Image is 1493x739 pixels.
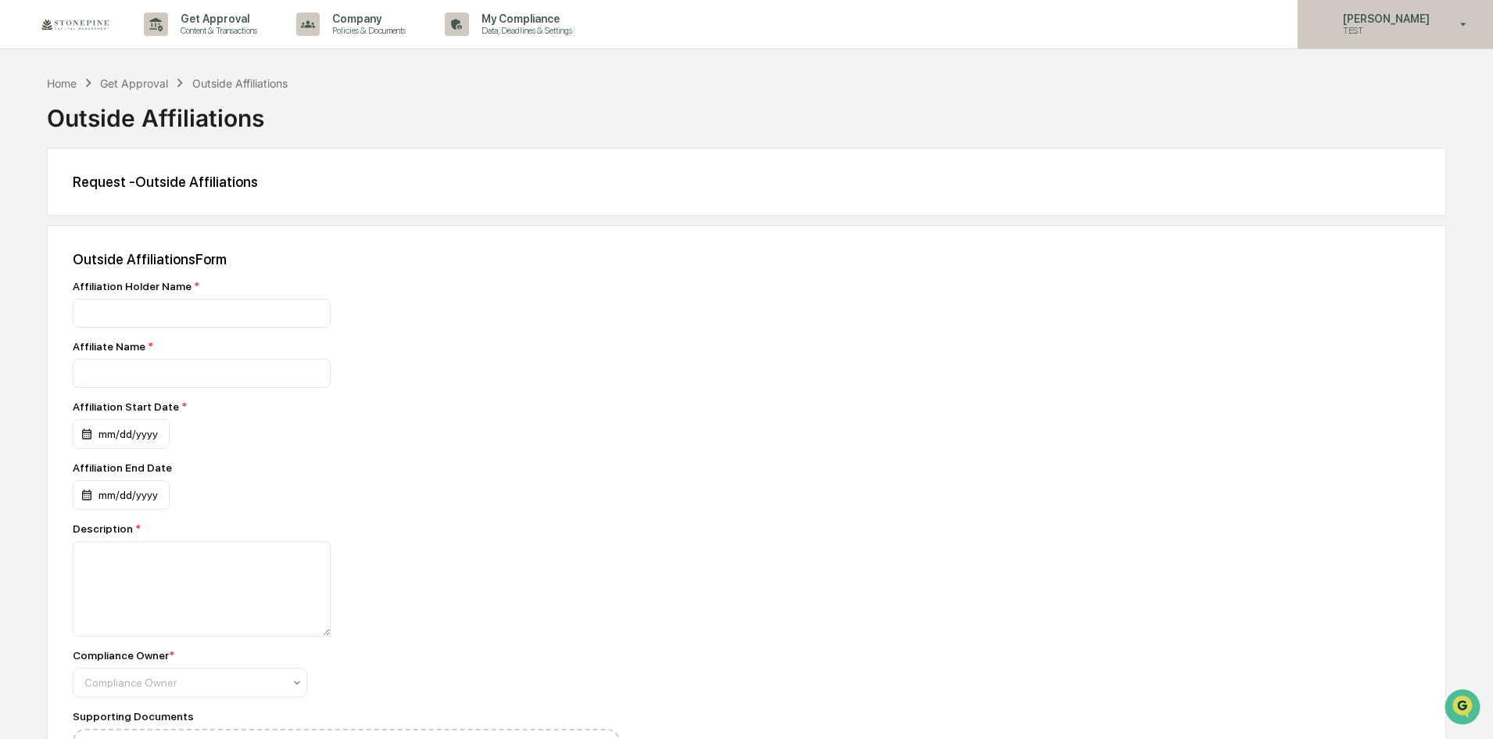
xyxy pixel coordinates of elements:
[320,13,414,25] p: Company
[113,321,126,334] div: 🗄️
[168,13,265,25] p: Get Approval
[73,522,620,535] div: Description
[16,321,28,334] div: 🖐️
[73,280,620,292] div: Affiliation Holder Name
[73,461,307,474] div: Affiliation End Date
[16,198,41,223] img: Jessica Watanapun
[107,314,200,342] a: 🗄️Attestations
[156,388,189,400] span: Pylon
[33,120,61,148] img: 8933085812038_c878075ebb4cc5468115_72.jpg
[73,174,1420,190] div: Request - Outside Affiliations
[138,213,171,225] span: Sep 30
[110,387,189,400] a: Powered byPylon
[16,240,41,265] img: Jack Rasmussen
[47,77,77,90] div: Home
[73,251,1420,267] div: Outside Affiliations Form
[47,91,1446,132] div: Outside Affiliations
[469,25,580,36] p: Data, Deadlines & Settings
[100,77,168,90] div: Get Approval
[70,120,256,135] div: Start new chat
[469,13,580,25] p: My Compliance
[192,77,288,90] div: Outside Affiliations
[38,16,113,34] img: logo
[320,25,414,36] p: Policies & Documents
[9,314,107,342] a: 🖐️Preclearance
[31,320,101,335] span: Preclearance
[1330,25,1438,36] p: TEST
[266,124,285,143] button: Start new chat
[73,340,620,353] div: Affiliate Name
[130,213,135,225] span: •
[9,343,105,371] a: 🔎Data Lookup
[31,350,98,365] span: Data Lookup
[73,400,307,413] div: Affiliation Start Date
[48,213,127,225] span: [PERSON_NAME]
[138,255,170,267] span: [DATE]
[16,174,105,186] div: Past conversations
[73,480,170,510] div: mm/dd/yyyy
[73,649,174,662] div: Compliance Owner
[70,135,215,148] div: We're available if you need us!
[48,255,127,267] span: [PERSON_NAME]
[16,33,285,58] p: How can we help?
[1443,687,1485,730] iframe: Open customer support
[73,710,620,723] div: Supporting Documents
[16,120,44,148] img: 1746055101610-c473b297-6a78-478c-a979-82029cc54cd1
[242,170,285,189] button: See all
[73,419,170,449] div: mm/dd/yyyy
[31,256,44,268] img: 1746055101610-c473b297-6a78-478c-a979-82029cc54cd1
[168,25,265,36] p: Content & Transactions
[16,351,28,364] div: 🔎
[1330,13,1438,25] p: [PERSON_NAME]
[129,320,194,335] span: Attestations
[130,255,135,267] span: •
